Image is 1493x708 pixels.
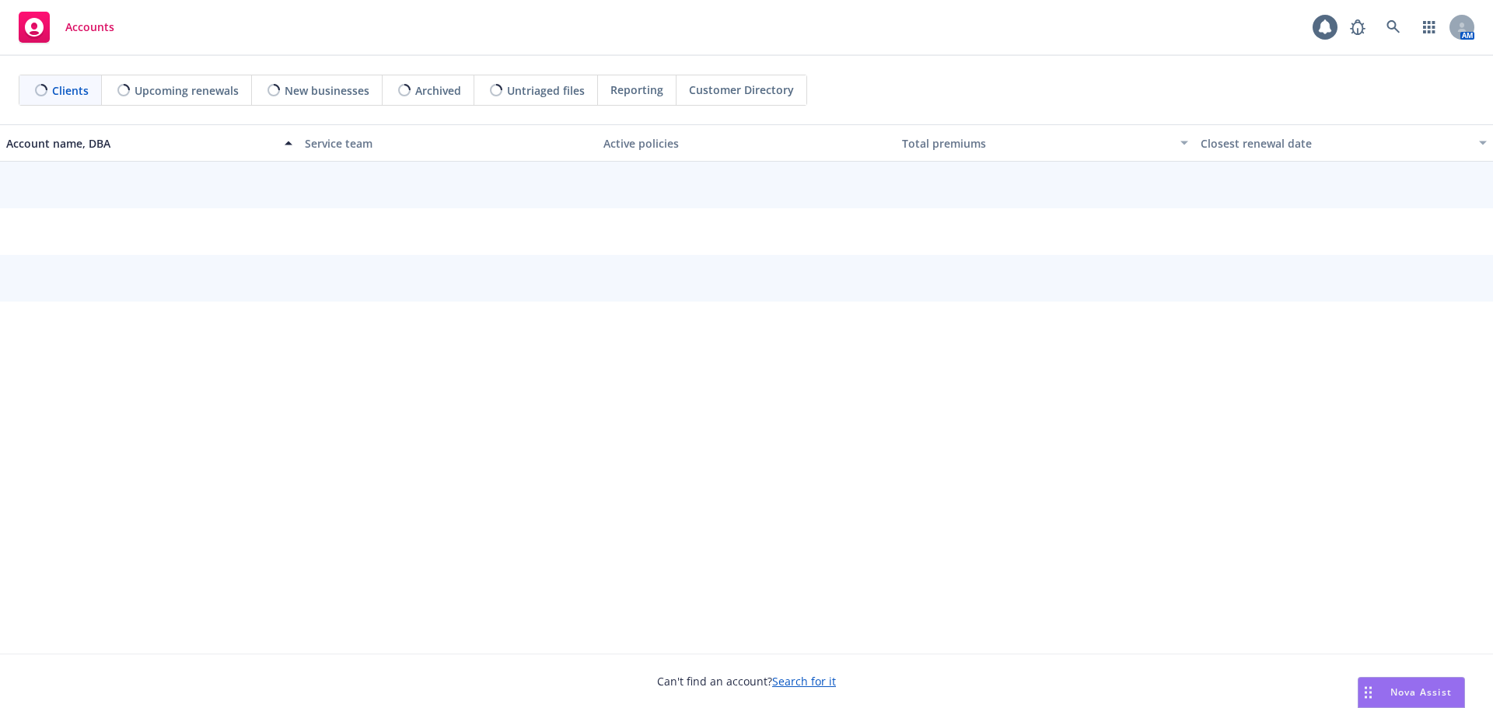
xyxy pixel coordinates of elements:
button: Service team [299,124,597,162]
a: Switch app [1414,12,1445,43]
a: Accounts [12,5,121,49]
div: Total premiums [902,135,1171,152]
span: Customer Directory [689,82,794,98]
span: Accounts [65,21,114,33]
span: Clients [52,82,89,99]
a: Report a Bug [1342,12,1373,43]
span: Nova Assist [1390,685,1452,699]
div: Drag to move [1358,678,1378,707]
span: Archived [415,82,461,99]
span: Upcoming renewals [135,82,239,99]
div: Closest renewal date [1201,135,1470,152]
div: Service team [305,135,591,152]
button: Total premiums [896,124,1194,162]
span: Can't find an account? [657,673,836,689]
a: Search [1378,12,1409,43]
div: Account name, DBA [6,135,275,152]
button: Nova Assist [1358,677,1465,708]
span: Reporting [610,82,663,98]
a: Search for it [772,674,836,689]
div: Active policies [603,135,890,152]
span: Untriaged files [507,82,585,99]
button: Closest renewal date [1194,124,1493,162]
span: New businesses [285,82,369,99]
button: Active policies [597,124,896,162]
